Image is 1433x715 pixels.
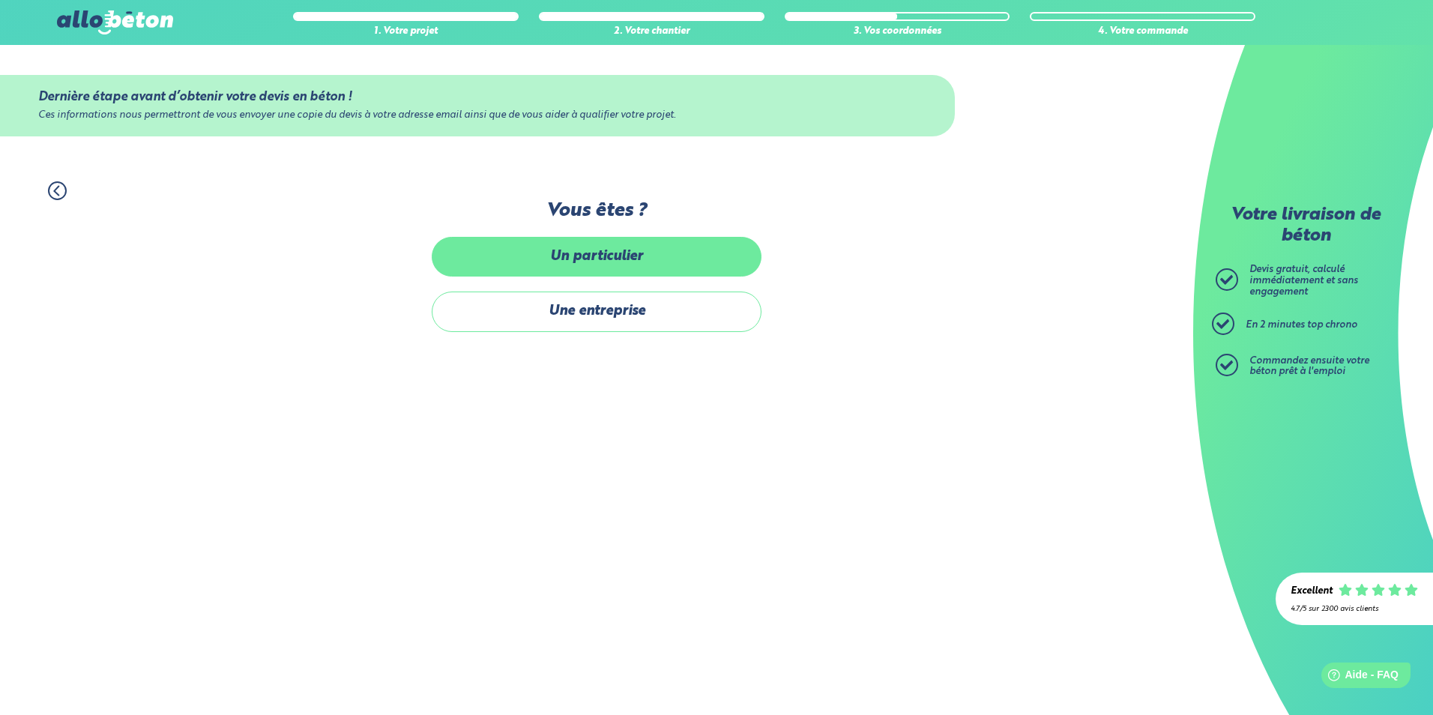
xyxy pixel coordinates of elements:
iframe: Help widget launcher [1300,657,1417,699]
div: Ces informations nous permettront de vous envoyer une copie du devis à votre adresse email ainsi ... [38,110,917,121]
div: 3. Vos coordonnées [785,26,1010,37]
div: Dernière étape avant d’obtenir votre devis en béton ! [38,90,917,104]
div: 1. Votre projet [293,26,519,37]
div: 4. Votre commande [1030,26,1255,37]
img: allobéton [57,10,172,34]
label: Un particulier [432,237,761,277]
label: Vous êtes ? [432,200,761,222]
label: Une entreprise [432,292,761,331]
div: 2. Votre chantier [539,26,764,37]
